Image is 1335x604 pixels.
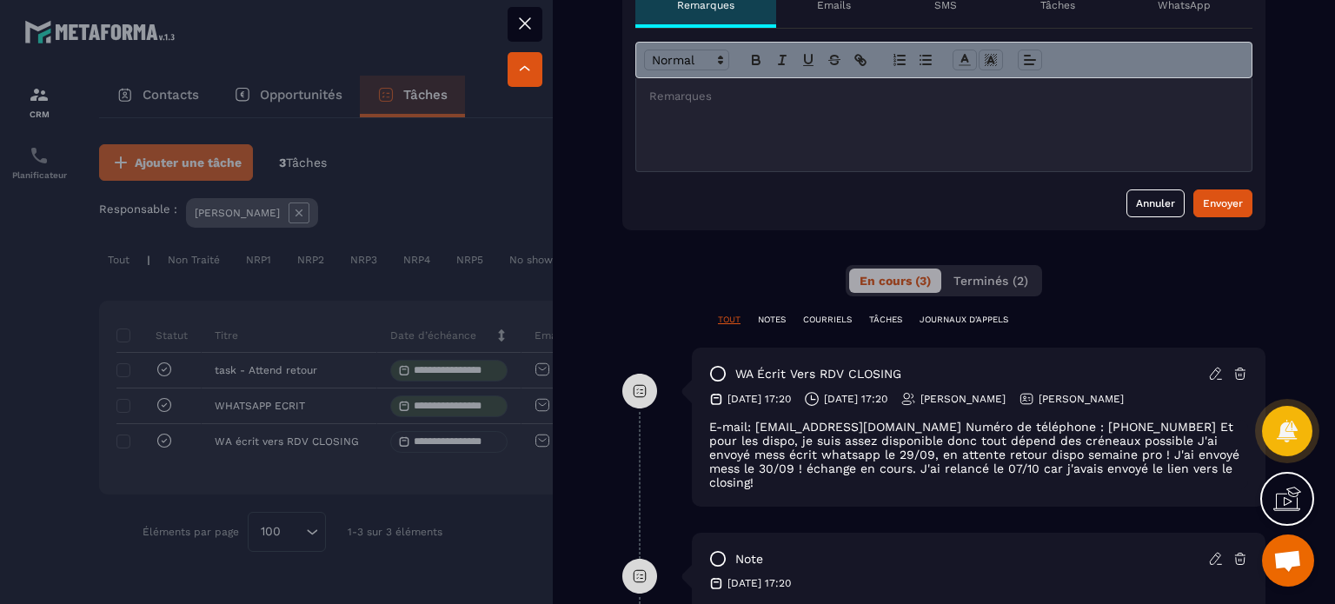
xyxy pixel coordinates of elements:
[709,420,1248,489] div: E-mail: [EMAIL_ADDRESS][DOMAIN_NAME] Numéro de téléphone : [PHONE_NUMBER] Et pour les dispo, je s...
[860,274,931,288] span: En cours (3)
[1193,189,1252,217] button: Envoyer
[869,314,902,326] p: TÂCHES
[920,314,1008,326] p: JOURNAUX D'APPELS
[718,314,741,326] p: TOUT
[849,269,941,293] button: En cours (3)
[1262,534,1314,587] div: Ouvrir le chat
[735,551,763,567] p: note
[727,576,791,590] p: [DATE] 17:20
[803,314,852,326] p: COURRIELS
[1203,195,1243,212] div: Envoyer
[735,366,901,382] p: WA écrit vers RDV CLOSING
[727,392,791,406] p: [DATE] 17:20
[920,392,1006,406] p: [PERSON_NAME]
[1039,392,1124,406] p: [PERSON_NAME]
[943,269,1039,293] button: Terminés (2)
[953,274,1028,288] span: Terminés (2)
[758,314,786,326] p: NOTES
[824,392,887,406] p: [DATE] 17:20
[1126,189,1185,217] button: Annuler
